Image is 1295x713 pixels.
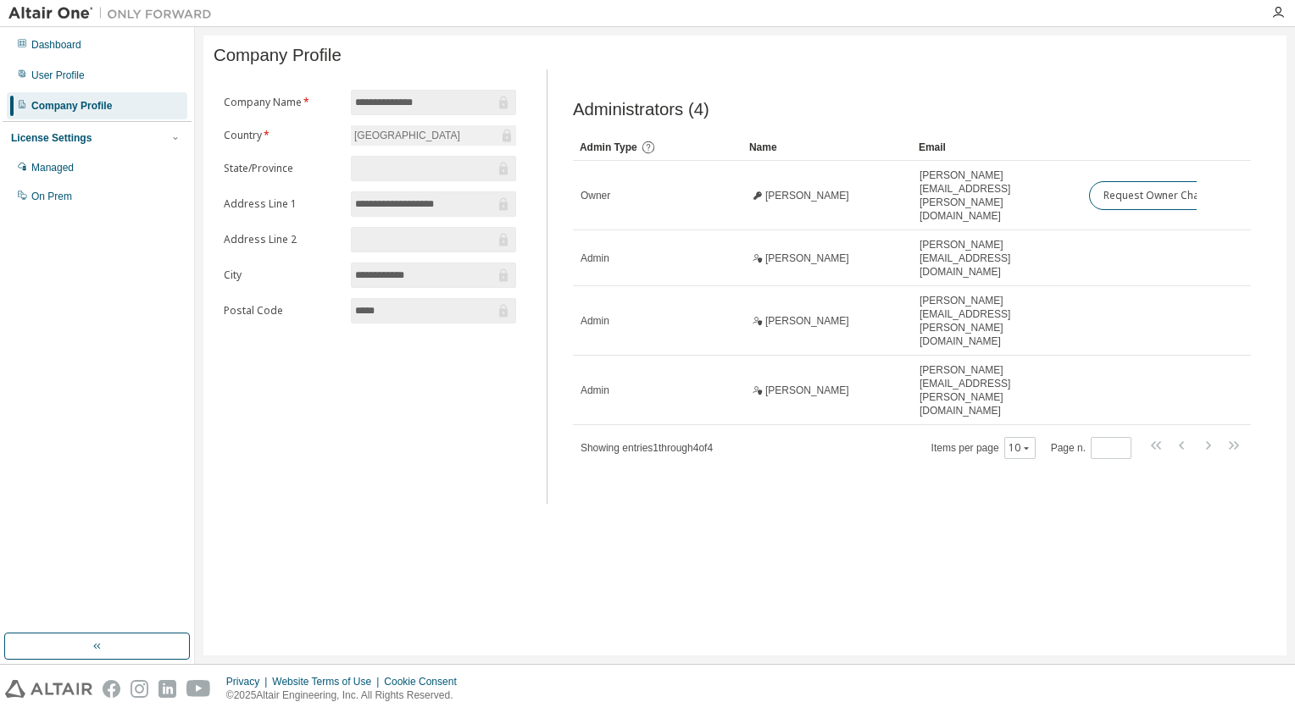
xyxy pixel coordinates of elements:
[226,688,467,703] p: © 2025 Altair Engineering, Inc. All Rights Reserved.
[186,680,211,698] img: youtube.svg
[226,675,272,688] div: Privacy
[384,675,466,688] div: Cookie Consent
[224,304,341,318] label: Postal Code
[131,680,148,698] img: instagram.svg
[224,162,341,175] label: State/Province
[8,5,220,22] img: Altair One
[581,442,713,454] span: Showing entries 1 through 4 of 4
[214,46,342,65] span: Company Profile
[31,69,85,82] div: User Profile
[5,680,92,698] img: altair_logo.svg
[765,384,849,397] span: [PERSON_NAME]
[11,131,92,145] div: License Settings
[765,251,849,265] span: [PERSON_NAME]
[581,384,609,397] span: Admin
[920,169,1074,223] span: [PERSON_NAME][EMAIL_ADDRESS][PERSON_NAME][DOMAIN_NAME]
[920,294,1074,348] span: [PERSON_NAME][EMAIL_ADDRESS][PERSON_NAME][DOMAIN_NAME]
[931,437,1036,459] span: Items per page
[103,680,120,698] img: facebook.svg
[224,233,341,246] label: Address Line 2
[749,134,905,161] div: Name
[351,125,516,146] div: [GEOGRAPHIC_DATA]
[1051,437,1131,459] span: Page n.
[919,134,1075,161] div: Email
[224,96,341,109] label: Company Name
[580,141,637,153] span: Admin Type
[920,238,1074,279] span: [PERSON_NAME][EMAIL_ADDRESS][DOMAIN_NAME]
[765,189,849,202] span: [PERSON_NAME]
[158,680,176,698] img: linkedin.svg
[581,251,609,265] span: Admin
[224,129,341,142] label: Country
[224,197,341,211] label: Address Line 1
[1089,181,1232,210] button: Request Owner Change
[765,314,849,328] span: [PERSON_NAME]
[581,314,609,328] span: Admin
[31,38,81,52] div: Dashboard
[920,363,1074,417] span: [PERSON_NAME][EMAIL_ADDRESS][PERSON_NAME][DOMAIN_NAME]
[224,268,341,282] label: City
[1009,441,1031,455] button: 10
[272,675,384,688] div: Website Terms of Use
[573,100,709,119] span: Administrators (4)
[31,190,72,203] div: On Prem
[352,126,463,145] div: [GEOGRAPHIC_DATA]
[31,161,74,174] div: Managed
[581,189,610,202] span: Owner
[31,99,112,113] div: Company Profile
